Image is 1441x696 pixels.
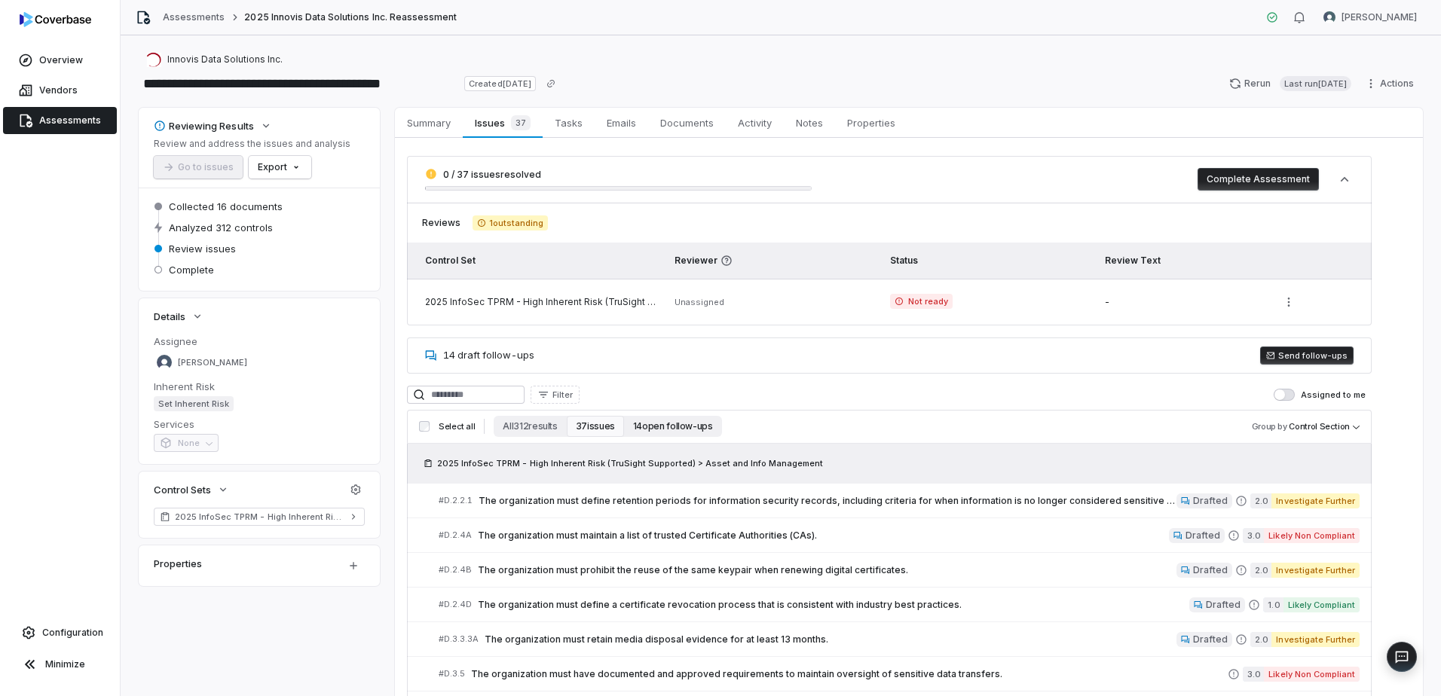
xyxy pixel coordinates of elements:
[154,119,254,133] div: Reviewing Results
[169,200,283,213] span: Collected 16 documents
[401,113,457,133] span: Summary
[1252,421,1287,432] span: Group by
[149,476,234,503] button: Control Sets
[841,113,901,133] span: Properties
[790,113,829,133] span: Notes
[3,47,117,74] a: Overview
[1250,632,1271,647] span: 2.0
[1186,530,1220,542] span: Drafted
[552,389,573,401] span: Filter
[169,263,214,276] span: Complete
[478,564,1176,576] span: The organization must prohibit the reuse of the same keypair when renewing digital certificates.
[425,255,476,266] span: Control Set
[1243,667,1264,682] span: 3.0
[39,84,78,96] span: Vendors
[1243,528,1264,543] span: 3.0
[478,530,1169,542] span: The organization must maintain a list of trusted Certificate Authorities (CAs).
[39,54,83,66] span: Overview
[154,417,365,431] dt: Services
[1271,632,1360,647] span: Investigate Further
[169,221,273,234] span: Analyzed 312 controls
[154,396,234,411] span: Set Inherent Risk
[1323,11,1335,23] img: Curtis Nohl avatar
[437,457,823,469] span: 2025 InfoSec TPRM - High Inherent Risk (TruSight Supported) > Asset and Info Management
[531,386,580,404] button: Filter
[42,627,103,639] span: Configuration
[471,668,1228,680] span: The organization must have documented and approved requirements to maintain oversight of sensitiv...
[654,113,720,133] span: Documents
[422,217,460,229] span: Reviews
[511,115,531,130] span: 37
[1283,597,1360,612] span: Likely Compliant
[464,76,535,91] span: Created [DATE]
[6,649,114,679] button: Minimize
[675,255,872,267] span: Reviewer
[1274,389,1295,401] button: Assigned to me
[154,310,185,323] span: Details
[1263,597,1283,612] span: 1.0
[439,495,473,506] span: # D.2.2.1
[178,357,247,368] span: [PERSON_NAME]
[1264,528,1360,543] span: Likely Non Compliant
[154,483,211,496] span: Control Sets
[1271,563,1360,578] span: Investigate Further
[439,668,465,679] span: # D.3.5
[157,355,172,370] img: Bridget Seagraves avatar
[1264,667,1360,682] span: Likely Non Compliant
[419,421,430,432] input: Select all
[732,113,778,133] span: Activity
[39,114,101,127] span: Assessments
[473,215,548,230] span: 1 outstanding
[1250,563,1271,578] span: 2.0
[439,657,1360,691] a: #D.3.5The organization must have documented and approved requirements to maintain oversight of se...
[142,46,287,73] button: https://innovis.com/Innovis Data Solutions Inc.
[149,303,208,330] button: Details
[549,113,589,133] span: Tasks
[1271,493,1360,508] span: Investigate Further
[175,511,344,523] span: 2025 InfoSec TPRM - High Inherent Risk (TruSight Supported)
[469,112,536,133] span: Issues
[1193,495,1228,507] span: Drafted
[1206,599,1241,611] span: Drafted
[479,495,1176,507] span: The organization must define retention periods for information security records, including criter...
[425,296,656,308] div: 2025 InfoSec TPRM - High Inherent Risk (TruSight Supported)
[1314,6,1426,29] button: Curtis Nohl avatar[PERSON_NAME]
[249,156,311,179] button: Export
[890,294,953,309] span: Not ready
[439,518,1360,552] a: #D.2.4AThe organization must maintain a list of trusted Certificate Authorities (CAs).Drafted3.0L...
[3,107,117,134] a: Assessments
[624,416,722,437] button: 14 open follow-ups
[439,484,1360,517] a: #D.2.2.1The organization must define retention periods for information security records, includin...
[890,255,918,266] span: Status
[1342,11,1417,23] span: [PERSON_NAME]
[443,169,541,180] span: 0 / 37 issues resolved
[149,112,277,139] button: Reviewing Results
[1250,493,1271,508] span: 2.0
[20,12,91,27] img: logo-D7KZi-bG.svg
[494,416,566,437] button: All 312 results
[3,77,117,104] a: Vendors
[154,508,365,526] a: 2025 InfoSec TPRM - High Inherent Risk (TruSight Supported)
[154,334,365,348] dt: Assignee
[1220,72,1360,95] button: RerunLast run[DATE]
[6,619,114,646] a: Configuration
[244,11,457,23] span: 2025 Innovis Data Solutions Inc. Reassessment
[439,588,1360,621] a: #D.2.4DThe organization must define a certificate revocation process that is consistent with indu...
[537,70,564,97] button: Copy link
[439,564,472,575] span: # D.2.4B
[154,380,365,393] dt: Inherent Risk
[439,599,472,610] span: # D.2.4D
[567,416,624,437] button: 37 issues
[1105,296,1259,308] div: -
[1360,72,1423,95] button: Actions
[439,421,475,432] span: Select all
[485,633,1176,646] span: The organization must retain media disposal evidence for at least 13 months.
[169,242,236,255] span: Review issues
[1274,389,1366,401] label: Assigned to me
[439,633,479,645] span: # D.3.3.3A
[675,297,724,307] span: Unassigned
[45,658,85,670] span: Minimize
[1260,346,1354,365] button: Send follow-ups
[154,138,350,150] p: Review and address the issues and analysis
[478,599,1189,611] span: The organization must define a certificate revocation process that is consistent with industry be...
